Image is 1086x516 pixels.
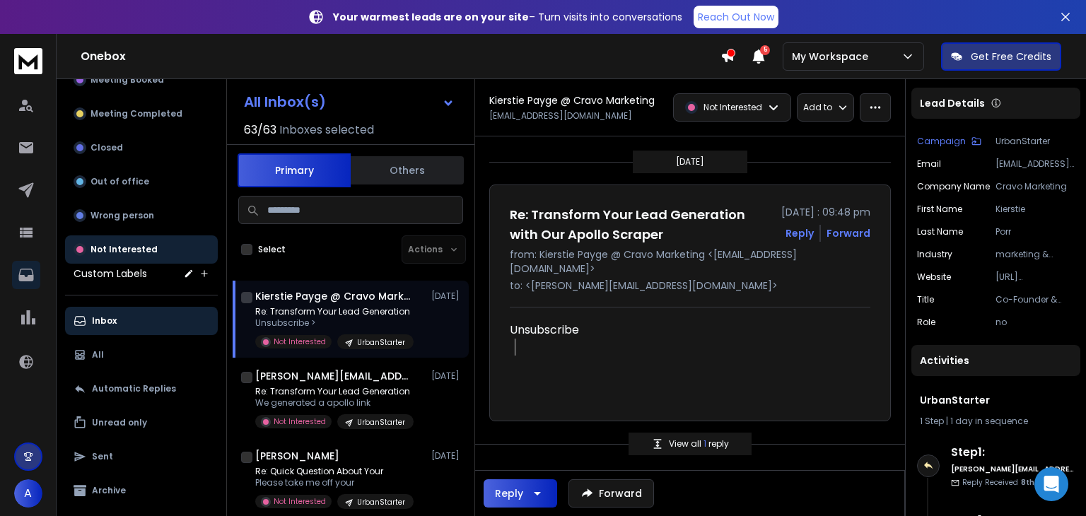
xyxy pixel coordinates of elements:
h1: [PERSON_NAME] [255,449,339,463]
p: Reach Out Now [698,10,774,24]
div: Activities [911,345,1080,376]
p: [DATE] : 09:48 pm [781,205,870,219]
a: Reach Out Now [694,6,778,28]
p: Lead Details [920,96,985,110]
button: Campaign [917,136,981,147]
button: A [14,479,42,508]
p: Out of office [90,176,149,187]
p: Re: Transform Your Lead Generation [255,306,414,317]
span: 8th, Aug [1021,477,1053,488]
p: Archive [92,485,126,496]
button: Reply [786,226,814,240]
p: Inbox [92,315,117,327]
h1: Kierstie Payge @ Cravo Marketing [489,93,655,107]
p: Unread only [92,417,147,428]
p: Meeting Booked [90,74,164,86]
span: 63 / 63 [244,122,276,139]
p: View all reply [669,438,729,450]
div: Unsubscribe [510,322,859,339]
div: | [920,416,1072,427]
h1: UrbanStarter [920,393,1072,407]
h1: [PERSON_NAME][EMAIL_ADDRESS][DOMAIN_NAME] [255,369,411,383]
p: Not Interested [274,496,326,507]
button: Primary [238,153,351,187]
button: Inbox [65,307,218,335]
p: All [92,349,104,360]
strong: Your warmest leads are on your site [333,10,529,24]
div: Reply [495,486,523,500]
p: Last Name [917,226,963,238]
button: Unread only [65,409,218,437]
p: marketing & advertising [995,249,1075,260]
button: Not Interested [65,235,218,264]
p: [DATE] [676,156,704,168]
p: Re: Quick Question About Your [255,466,414,477]
span: 1 Step [920,415,944,427]
p: Please take me off your [255,477,414,488]
p: [DATE] [431,291,463,302]
h3: Custom Labels [74,266,147,281]
label: Select [258,244,286,255]
span: 5 [760,45,770,55]
span: 1 [703,438,708,450]
h1: Kierstie Payge @ Cravo Marketing [255,289,411,303]
button: Sent [65,442,218,471]
p: [EMAIL_ADDRESS][DOMAIN_NAME] [489,110,632,122]
p: Re: Transform Your Lead Generation [255,386,414,397]
p: Email [917,158,941,170]
p: Company Name [917,181,990,192]
p: role [917,317,935,328]
p: [DATE] [431,370,463,382]
p: to: <[PERSON_NAME][EMAIL_ADDRESS][DOMAIN_NAME]> [510,278,870,293]
button: Wrong person [65,201,218,230]
p: Sent [92,451,113,462]
p: UrbanStarter [357,497,405,508]
p: Meeting Completed [90,108,182,119]
p: [URL][DOMAIN_NAME] [995,271,1075,283]
p: industry [917,249,952,260]
p: Not Interested [703,102,762,113]
button: Closed [65,134,218,162]
p: Kierstie [995,204,1075,215]
button: Forward [568,479,654,508]
p: Campaign [917,136,966,147]
button: Meeting Completed [65,100,218,128]
p: My Workspace [792,49,874,64]
p: – Turn visits into conversations [333,10,682,24]
p: We generated a apollo link [255,397,414,409]
button: Archive [65,476,218,505]
p: Add to [803,102,832,113]
p: UrbanStarter [357,337,405,348]
p: Reply Received [962,477,1053,488]
p: Not Interested [274,336,326,347]
button: All [65,341,218,369]
button: Reply [484,479,557,508]
p: website [917,271,951,283]
p: Porr [995,226,1075,238]
h3: Inboxes selected [279,122,374,139]
p: title [917,294,934,305]
img: logo [14,48,42,74]
button: Automatic Replies [65,375,218,403]
button: Out of office [65,168,218,196]
p: Wrong person [90,210,154,221]
h6: [PERSON_NAME][EMAIL_ADDRESS][DOMAIN_NAME] [951,464,1075,474]
p: Get Free Credits [971,49,1051,64]
h1: Re: Transform Your Lead Generation with Our Apollo Scraper [510,205,773,245]
h1: All Inbox(s) [244,95,326,109]
p: Not Interested [90,244,158,255]
span: 1 day in sequence [950,415,1028,427]
p: Co-Founder & Director of Business Development [995,294,1075,305]
button: Get Free Credits [941,42,1061,71]
h1: Onebox [81,48,720,65]
p: [DATE] [431,450,463,462]
p: Closed [90,142,123,153]
p: no [995,317,1075,328]
div: Open Intercom Messenger [1034,467,1068,501]
p: [EMAIL_ADDRESS][DOMAIN_NAME] [995,158,1075,170]
p: UrbanStarter [357,417,405,428]
p: Not Interested [274,416,326,427]
p: from: Kierstie Payge @ Cravo Marketing <[EMAIL_ADDRESS][DOMAIN_NAME]> [510,247,870,276]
